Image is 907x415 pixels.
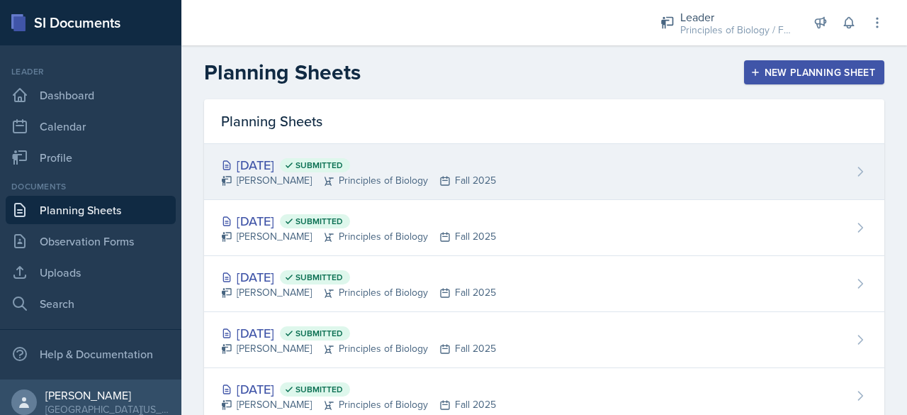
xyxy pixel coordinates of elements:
a: [DATE] Submitted [PERSON_NAME]Principles of BiologyFall 2025 [204,256,884,312]
div: [PERSON_NAME] Principles of Biology Fall 2025 [221,285,496,300]
div: [PERSON_NAME] Principles of Biology Fall 2025 [221,173,496,188]
div: [PERSON_NAME] Principles of Biology Fall 2025 [221,229,496,244]
div: New Planning Sheet [753,67,875,78]
button: New Planning Sheet [744,60,884,84]
a: Planning Sheets [6,196,176,224]
a: Calendar [6,112,176,140]
div: [PERSON_NAME] Principles of Biology Fall 2025 [221,397,496,412]
a: Dashboard [6,81,176,109]
span: Submitted [295,328,343,339]
span: Submitted [295,160,343,171]
div: [DATE] [221,267,496,287]
div: [PERSON_NAME] [45,388,170,402]
div: [DATE] [221,323,496,343]
div: Documents [6,180,176,193]
span: Submitted [295,272,343,283]
span: Submitted [295,216,343,227]
a: Uploads [6,258,176,287]
a: [DATE] Submitted [PERSON_NAME]Principles of BiologyFall 2025 [204,144,884,200]
div: Help & Documentation [6,340,176,368]
div: [DATE] [221,211,496,231]
div: [DATE] [221,155,496,175]
div: Principles of Biology / Fall 2025 [680,23,794,38]
div: [PERSON_NAME] Principles of Biology Fall 2025 [221,341,496,356]
a: [DATE] Submitted [PERSON_NAME]Principles of BiologyFall 2025 [204,200,884,256]
a: Search [6,289,176,318]
a: [DATE] Submitted [PERSON_NAME]Principles of BiologyFall 2025 [204,312,884,368]
span: Submitted [295,384,343,395]
h2: Planning Sheets [204,60,361,85]
div: Leader [680,9,794,26]
a: Profile [6,143,176,172]
div: Leader [6,65,176,78]
div: [DATE] [221,380,496,399]
div: Planning Sheets [204,99,884,144]
a: Observation Forms [6,227,176,255]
